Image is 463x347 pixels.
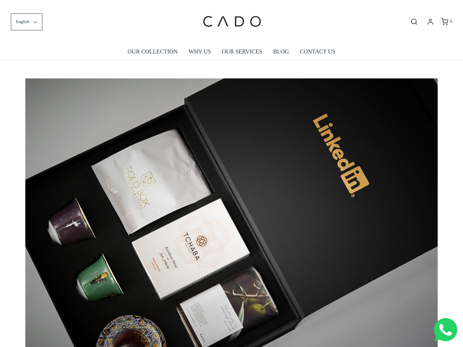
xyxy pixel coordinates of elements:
a: WHY US [188,43,211,60]
a: 0 [440,18,452,25]
a: OUR COLLECTION [128,43,178,60]
span: Last name [206,1,230,7]
img: cadogifting [201,5,262,38]
span: Company name [206,30,242,36]
a: OUR SERVICES [222,43,262,60]
a: BLOG [273,43,289,60]
button: Open search bar [408,18,421,26]
img: Whatsapp [434,318,457,341]
span: English [16,18,29,25]
span: Number of gifts [206,60,241,66]
a: CONTACT US [300,43,335,60]
span: 0 [450,19,452,24]
button: English [11,13,42,30]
